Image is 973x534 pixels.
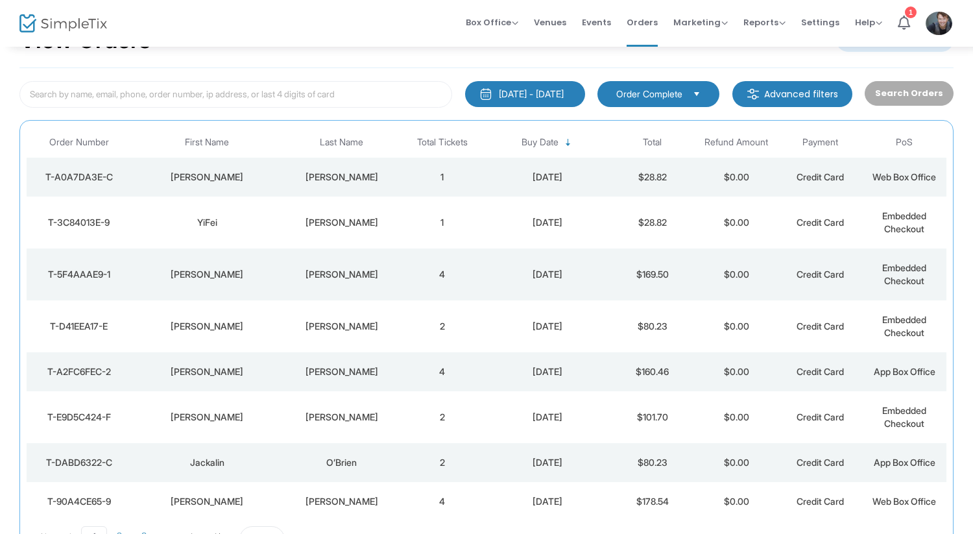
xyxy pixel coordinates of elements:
div: 2025-08-26 [488,268,607,281]
span: Order Number [49,137,109,148]
div: 2025-08-26 [488,411,607,424]
div: Zhang [286,216,397,229]
td: $0.00 [694,443,778,482]
span: Settings [801,6,839,39]
input: Search by name, email, phone, order number, ip address, or last 4 digits of card [19,81,452,108]
div: Francine [135,365,280,378]
td: $80.23 [610,300,694,352]
span: Sortable [563,138,573,148]
td: $0.00 [694,391,778,443]
th: Refund Amount [694,127,778,158]
div: Larry [135,411,280,424]
span: Web Box Office [872,496,936,507]
span: Credit Card [797,217,844,228]
span: App Box Office [874,366,935,377]
td: $178.54 [610,482,694,521]
div: 2025-08-26 [488,171,607,184]
span: Events [582,6,611,39]
td: 2 [400,391,484,443]
span: Embedded Checkout [882,314,926,338]
div: T-A2FC6FEC-2 [30,365,128,378]
button: [DATE] - [DATE] [465,81,585,107]
td: $0.00 [694,197,778,249]
div: Jackalin [135,456,280,469]
td: 2 [400,300,484,352]
td: $28.82 [610,158,694,197]
div: Patrick-MacDonald [286,171,397,184]
div: Allen [286,411,397,424]
div: Julie [135,320,280,333]
td: $0.00 [694,249,778,300]
td: 4 [400,482,484,521]
span: Credit Card [797,269,844,280]
span: Marketing [673,16,728,29]
div: 2025-08-26 [488,216,607,229]
span: Help [855,16,882,29]
div: 1 [905,6,917,18]
div: [DATE] - [DATE] [499,88,564,101]
div: T-D41EEA17-E [30,320,128,333]
td: 4 [400,352,484,391]
td: $0.00 [694,158,778,197]
div: Data table [27,127,946,521]
td: $169.50 [610,249,694,300]
span: Orders [627,6,658,39]
span: Credit Card [797,496,844,507]
span: Credit Card [797,457,844,468]
span: Web Box Office [872,171,936,182]
div: Dorothy [135,495,280,508]
span: Credit Card [797,411,844,422]
td: $80.23 [610,443,694,482]
span: Credit Card [797,321,844,332]
span: Payment [802,137,838,148]
td: $0.00 [694,352,778,391]
div: YiFei [135,216,280,229]
span: Order Complete [616,88,682,101]
div: Robbins [286,268,397,281]
td: 1 [400,158,484,197]
button: Select [688,87,706,101]
div: Tracy [135,268,280,281]
span: Last Name [320,137,363,148]
span: Venues [534,6,566,39]
span: Embedded Checkout [882,262,926,286]
div: T-DABD6322-C [30,456,128,469]
div: 2025-08-26 [488,320,607,333]
td: $160.46 [610,352,694,391]
td: 4 [400,249,484,300]
div: T-90A4CE65-9 [30,495,128,508]
span: Reports [743,16,786,29]
div: 2025-08-26 [488,456,607,469]
td: 2 [400,443,484,482]
span: Credit Card [797,171,844,182]
span: Box Office [466,16,518,29]
div: Sanderson [286,365,397,378]
img: monthly [479,88,492,101]
td: 1 [400,197,484,249]
th: Total Tickets [400,127,484,158]
th: Total [610,127,694,158]
td: $28.82 [610,197,694,249]
div: Tambra [135,171,280,184]
div: Newell [286,495,397,508]
span: First Name [185,137,229,148]
span: PoS [896,137,913,148]
span: Embedded Checkout [882,405,926,429]
m-button: Advanced filters [732,81,852,107]
div: T-E9D5C424-F [30,411,128,424]
div: O’Brien [286,456,397,469]
div: Callon [286,320,397,333]
span: Credit Card [797,366,844,377]
span: App Box Office [874,457,935,468]
img: filter [747,88,760,101]
td: $0.00 [694,482,778,521]
span: Buy Date [522,137,559,148]
div: 2025-08-26 [488,495,607,508]
div: T-A0A7DA3E-C [30,171,128,184]
div: 2025-08-26 [488,365,607,378]
div: T-3C84013E-9 [30,216,128,229]
div: T-5F4AAAE9-1 [30,268,128,281]
td: $0.00 [694,300,778,352]
td: $101.70 [610,391,694,443]
span: Embedded Checkout [882,210,926,234]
